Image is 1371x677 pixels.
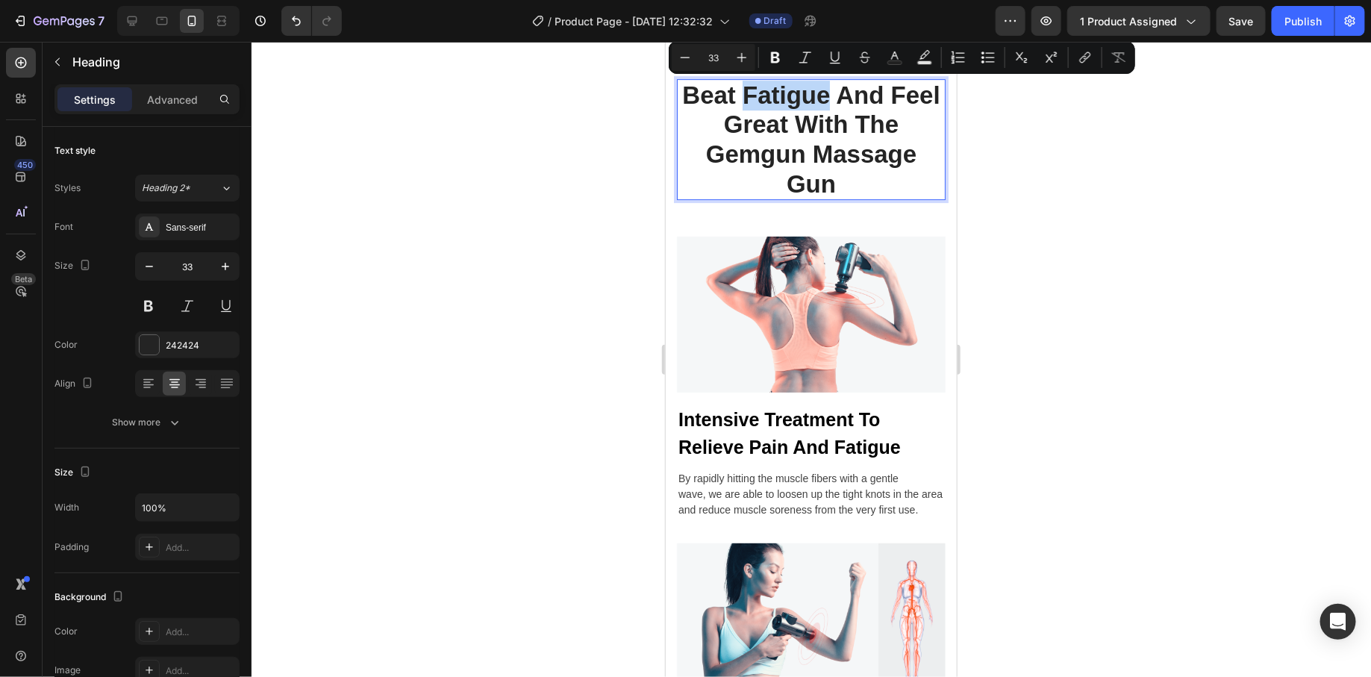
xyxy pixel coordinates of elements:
[54,144,96,157] div: Text style
[54,625,78,638] div: Color
[669,41,1135,74] div: Editor contextual toolbar
[74,92,116,107] p: Settings
[1272,6,1334,36] button: Publish
[54,374,96,394] div: Align
[54,256,94,276] div: Size
[54,338,78,352] div: Color
[54,220,73,234] div: Font
[666,42,957,677] iframe: Design area
[54,587,127,608] div: Background
[72,53,234,71] p: Heading
[11,273,36,285] div: Beta
[555,13,713,29] span: Product Page - [DATE] 12:32:32
[54,501,79,514] div: Width
[98,12,104,30] p: 7
[166,541,236,555] div: Add...
[54,409,240,436] button: Show more
[136,494,239,521] input: Auto
[14,159,36,171] div: 450
[166,339,236,352] div: 242424
[166,625,236,639] div: Add...
[113,415,182,430] div: Show more
[11,502,280,657] img: Alt Image
[142,181,190,195] span: Heading 2*
[54,463,94,483] div: Size
[1217,6,1266,36] button: Save
[1080,13,1177,29] span: 1 product assigned
[54,181,81,195] div: Styles
[549,13,552,29] span: /
[764,14,787,28] span: Draft
[1284,13,1322,29] div: Publish
[166,221,236,234] div: Sans-serif
[1229,15,1254,28] span: Save
[6,6,111,36] button: 7
[135,175,240,202] button: Heading 2*
[1067,6,1211,36] button: 1 product assigned
[147,92,198,107] p: Advanced
[1320,604,1356,640] div: Open Intercom Messenger
[281,6,342,36] div: Undo/Redo
[54,664,81,677] div: Image
[54,540,89,554] div: Padding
